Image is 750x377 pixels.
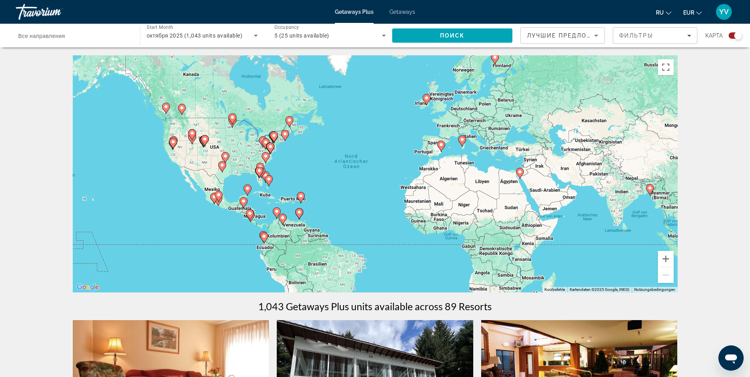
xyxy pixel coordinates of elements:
span: ru [656,9,664,16]
button: Vollbildansicht ein/aus [658,59,674,75]
a: Travorium [16,2,95,22]
span: Фильтры [619,32,653,39]
span: Лучшие предложения [527,32,611,39]
h1: 1,043 Getaways Plus units available across 89 Resorts [258,300,492,312]
span: Все направления [18,33,65,39]
img: Google [75,282,101,292]
button: Verkleinern [658,267,674,283]
span: карта [705,30,723,41]
span: Kartendaten ©2025 Google, INEGI [570,287,629,292]
a: Getaways Plus [335,9,374,15]
button: Vergrößern [658,251,674,267]
span: EUR [683,9,694,16]
button: User Menu [714,4,734,20]
span: Occupancy [274,25,299,30]
span: YV [719,8,729,16]
button: Change currency [683,7,702,18]
iframe: Schaltfläche zum Öffnen des Messaging-Fensters [718,345,744,371]
span: октября 2025 (1,043 units available) [147,32,242,39]
input: Select destination [18,31,130,41]
button: Filters [613,27,697,44]
button: Search [392,28,512,43]
span: Поиск [440,32,465,39]
span: Start Month [147,25,173,30]
button: Change language [656,7,671,18]
span: 5 (25 units available) [274,32,329,39]
button: Kurzbefehle [544,287,565,292]
a: Nutzungsbedingungen (wird in neuem Tab geöffnet) [634,287,675,292]
a: Getaways [389,9,415,15]
mat-select: Sort by [527,31,598,40]
a: Dieses Gebiet in Google Maps öffnen (in neuem Fenster) [75,282,101,292]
